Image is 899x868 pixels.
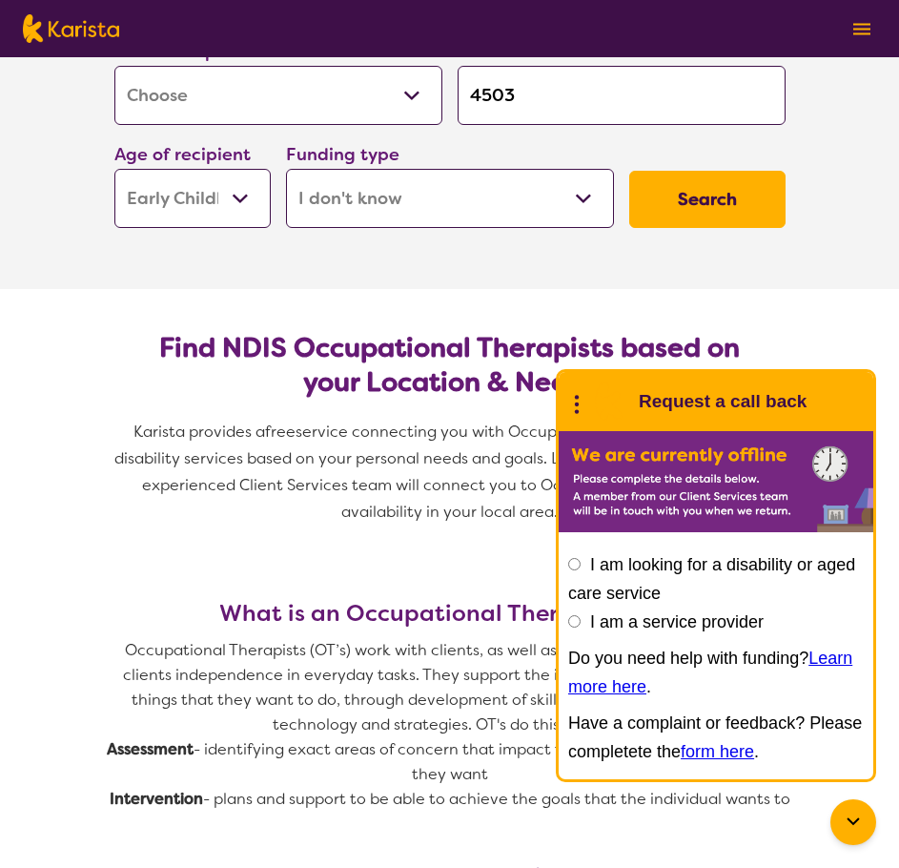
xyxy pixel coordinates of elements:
[589,382,627,421] img: Karista
[110,789,203,809] strong: Intervention
[107,787,793,812] p: - plans and support to be able to achieve the goals that the individual wants to
[133,422,265,442] span: Karista provides a
[107,739,194,759] strong: Assessment
[639,387,807,416] h1: Request a call back
[568,555,855,603] label: I am looking for a disability or aged care service
[107,638,793,737] p: Occupational Therapists (OT’s) work with clients, as well as their families, to improve the clien...
[590,612,764,631] label: I am a service provider
[681,742,754,761] a: form here
[130,331,770,400] h2: Find NDIS Occupational Therapists based on your Location & Needs
[107,737,793,787] p: - identifying exact areas of concern that impact the client being able to do what they want
[629,171,786,228] button: Search
[107,600,793,627] h3: What is an Occupational Therapist (OT)?
[568,709,864,766] p: Have a complaint or feedback? Please completete the .
[114,422,789,522] span: service connecting you with Occupational Therapists and other disability services based on your p...
[265,422,296,442] span: free
[559,431,873,532] img: Karista offline chat form to request call back
[853,23,870,35] img: menu
[458,66,786,125] input: Type
[286,143,399,166] label: Funding type
[114,143,251,166] label: Age of recipient
[23,14,119,43] img: Karista logo
[568,644,864,701] p: Do you need help with funding? .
